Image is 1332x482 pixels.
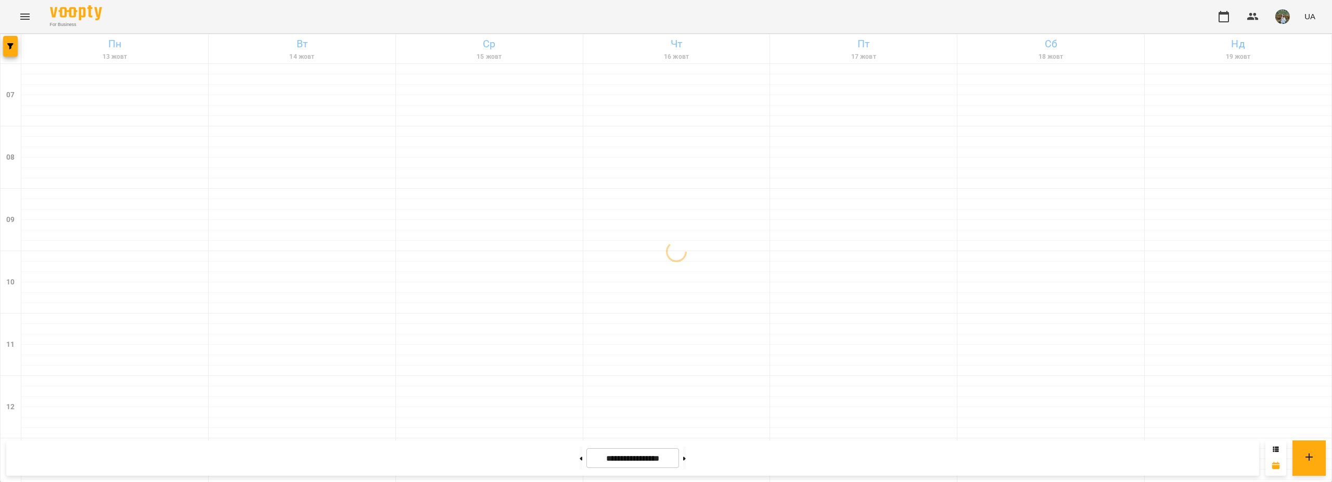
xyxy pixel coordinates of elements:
h6: 19 жовт [1146,52,1330,62]
h6: 17 жовт [772,52,955,62]
h6: 10 [6,277,15,288]
h6: Пн [23,36,207,52]
h6: 09 [6,214,15,226]
h6: Нд [1146,36,1330,52]
h6: 16 жовт [585,52,769,62]
h6: 14 жовт [210,52,394,62]
h6: Чт [585,36,769,52]
h6: 11 [6,339,15,350]
h6: 08 [6,152,15,163]
button: Menu [12,4,37,29]
h6: Пт [772,36,955,52]
h6: 18 жовт [959,52,1143,62]
h6: 15 жовт [398,52,581,62]
h6: 12 [6,401,15,413]
h6: Сб [959,36,1143,52]
button: UA [1300,7,1320,26]
img: Voopty Logo [50,5,102,20]
span: UA [1304,11,1315,22]
h6: Ср [398,36,581,52]
h6: 13 жовт [23,52,207,62]
span: For Business [50,21,102,28]
img: 3d28a0deb67b6f5672087bb97ef72b32.jpg [1275,9,1290,24]
h6: Вт [210,36,394,52]
h6: 07 [6,89,15,101]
